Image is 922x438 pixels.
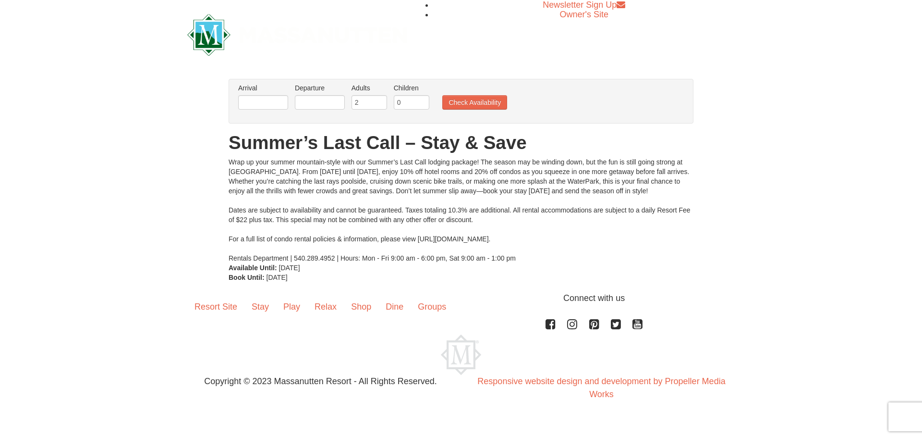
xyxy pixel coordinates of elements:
[378,292,411,322] a: Dine
[307,292,344,322] a: Relax
[229,133,693,152] h1: Summer’s Last Call – Stay & Save
[394,83,429,93] label: Children
[441,335,481,375] img: Massanutten Resort Logo
[229,274,265,281] strong: Book Until:
[238,83,288,93] label: Arrival
[187,292,735,305] p: Connect with us
[560,10,608,19] a: Owner's Site
[279,264,300,272] span: [DATE]
[229,157,693,263] div: Wrap up your summer mountain-style with our Summer’s Last Call lodging package! The season may be...
[352,83,387,93] label: Adults
[187,22,407,45] a: Massanutten Resort
[187,292,244,322] a: Resort Site
[295,83,345,93] label: Departure
[477,376,725,399] a: Responsive website design and development by Propeller Media Works
[276,292,307,322] a: Play
[344,292,378,322] a: Shop
[267,274,288,281] span: [DATE]
[180,375,461,388] p: Copyright © 2023 Massanutten Resort - All Rights Reserved.
[411,292,453,322] a: Groups
[244,292,276,322] a: Stay
[442,95,507,110] button: Check Availability
[229,264,277,272] strong: Available Until:
[187,14,407,56] img: Massanutten Resort Logo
